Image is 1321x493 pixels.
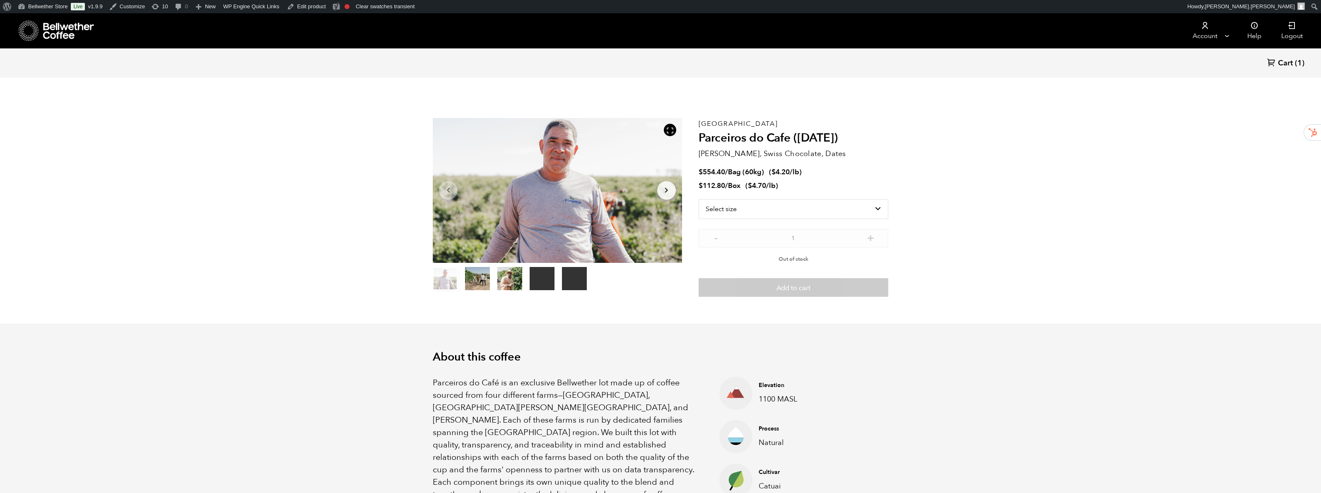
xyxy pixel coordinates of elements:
[711,233,721,241] button: -
[699,131,888,145] h2: Parceiros do Cafe ([DATE])
[1267,58,1304,69] a: Cart (1)
[1295,58,1304,68] span: (1)
[699,181,725,190] bdi: 112.80
[1237,13,1271,48] a: Help
[745,181,778,190] span: ( )
[771,167,790,177] bdi: 4.20
[562,267,587,290] video: Your browser does not support the video tag.
[725,167,728,177] span: /
[1179,13,1230,48] a: Account
[1205,3,1295,10] span: [PERSON_NAME].[PERSON_NAME]
[779,255,808,263] span: Out of stock
[748,181,752,190] span: $
[759,381,875,390] h4: Elevation
[769,167,802,177] span: ( )
[699,148,888,159] p: [PERSON_NAME], Swiss Chocolate, Dates
[699,278,888,297] button: Add to cart
[725,181,728,190] span: /
[345,4,350,9] div: Focus keyphrase not set
[771,167,776,177] span: $
[759,481,875,492] p: Catuai
[1278,58,1293,68] span: Cart
[728,167,764,177] span: Bag (60kg)
[728,181,740,190] span: Box
[748,181,766,190] bdi: 4.70
[1271,13,1313,48] a: Logout
[759,437,875,448] p: Natural
[71,3,85,10] a: Live
[759,425,875,433] h4: Process
[865,233,876,241] button: +
[766,181,776,190] span: /lb
[759,468,875,476] h4: Cultivar
[530,267,554,290] video: Your browser does not support the video tag.
[790,167,799,177] span: /lb
[699,167,725,177] bdi: 554.40
[699,181,703,190] span: $
[699,167,703,177] span: $
[759,394,875,405] p: 1100 MASL
[433,351,888,364] h2: About this coffee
